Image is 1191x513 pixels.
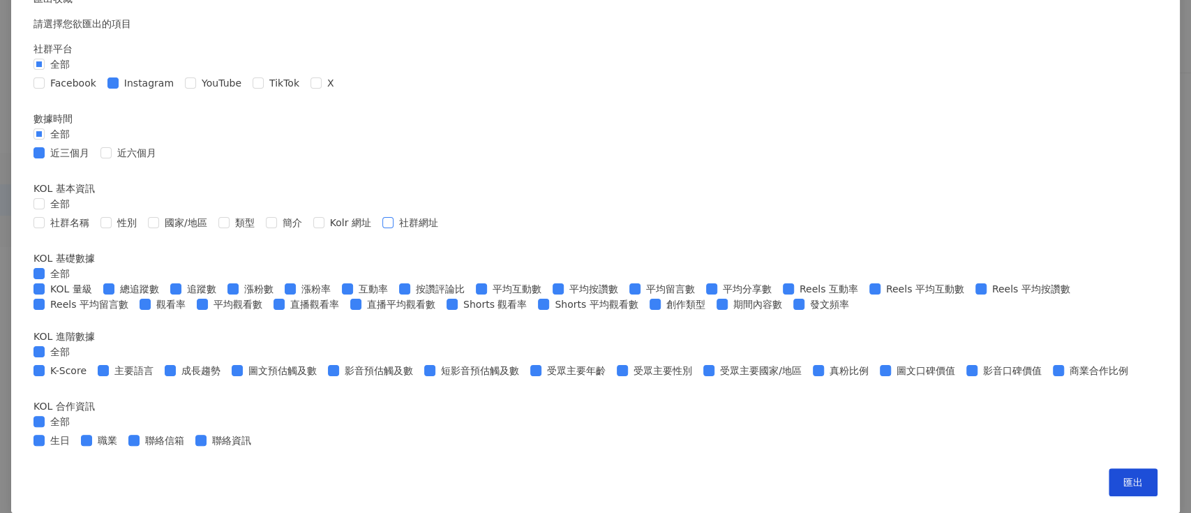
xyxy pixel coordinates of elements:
[661,297,711,312] span: 創作類型
[285,297,345,312] span: 直播觀看率
[549,297,643,312] span: Shorts 平均觀看數
[33,251,1158,266] div: KOL 基礎數據
[564,281,624,297] span: 平均按讚數
[208,297,268,312] span: 平均觀看數
[45,363,92,378] span: K-Score
[891,363,961,378] span: 圖文口碑價值
[1109,468,1158,496] button: 匯出
[361,297,441,312] span: 直播平均觀看數
[114,281,165,297] span: 總追蹤數
[1064,363,1134,378] span: 商業合作比例
[277,215,308,230] span: 簡介
[239,281,279,297] span: 漲粉數
[151,297,191,312] span: 觀看率
[794,281,864,297] span: Reels 互動率
[181,281,222,297] span: 追蹤數
[45,414,75,429] span: 全部
[33,41,1158,57] div: 社群平台
[243,363,322,378] span: 圖文預估觸及數
[119,75,179,91] span: Instagram
[458,297,532,312] span: Shorts 觀看率
[410,281,470,297] span: 按讚評論比
[92,433,123,448] span: 職業
[264,75,305,91] span: TikTok
[353,281,394,297] span: 互動率
[45,75,102,91] span: Facebook
[714,363,807,378] span: 受眾主要國家/地區
[45,196,75,211] span: 全部
[33,399,1158,414] div: KOL 合作資訊
[45,344,75,359] span: 全部
[728,297,788,312] span: 期間內容數
[45,433,75,448] span: 生日
[296,281,336,297] span: 漲粉率
[33,181,1158,196] div: KOL 基本資訊
[824,363,874,378] span: 真粉比例
[804,297,855,312] span: 發文頻率
[140,433,190,448] span: 聯絡信箱
[176,363,226,378] span: 成長趨勢
[324,215,377,230] span: Kolr 網址
[541,363,611,378] span: 受眾主要年齡
[33,16,1158,31] p: 請選擇您欲匯出的項目
[196,75,247,91] span: YouTube
[435,363,525,378] span: 短影音預估觸及數
[977,363,1047,378] span: 影音口碑價值
[987,281,1076,297] span: Reels 平均按讚數
[641,281,701,297] span: 平均留言數
[628,363,698,378] span: 受眾主要性別
[159,215,213,230] span: 國家/地區
[45,215,95,230] span: 社群名稱
[394,215,444,230] span: 社群網址
[45,281,98,297] span: KOL 量級
[45,266,75,281] span: 全部
[112,215,142,230] span: 性別
[112,145,162,161] span: 近六個月
[487,281,547,297] span: 平均互動數
[33,329,1158,344] div: KOL 進階數據
[339,363,419,378] span: 影音預估觸及數
[109,363,159,378] span: 主要語言
[33,111,1158,126] div: 數據時間
[207,433,257,448] span: 聯絡資訊
[322,75,340,91] span: X
[45,57,75,72] span: 全部
[45,145,95,161] span: 近三個月
[230,215,260,230] span: 類型
[45,126,75,142] span: 全部
[717,281,777,297] span: 平均分享數
[1123,477,1143,488] span: 匯出
[45,297,134,312] span: Reels 平均留言數
[881,281,970,297] span: Reels 平均互動數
